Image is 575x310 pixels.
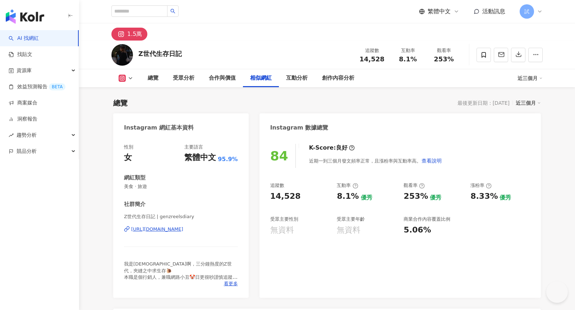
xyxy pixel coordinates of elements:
[218,155,238,163] span: 95.9%
[430,194,441,202] div: 優秀
[337,182,358,189] div: 互動率
[124,201,146,208] div: 社群簡介
[170,9,175,14] span: search
[404,225,431,236] div: 5.06%
[337,216,365,222] div: 受眾主要年齡
[138,49,182,58] div: Z世代生存日記
[336,144,348,152] div: 良好
[209,74,236,83] div: 合作與價值
[124,174,146,182] div: 網紅類型
[516,98,541,108] div: 近三個月
[131,226,183,232] div: [URL][DOMAIN_NAME]
[124,144,133,150] div: 性別
[337,225,360,236] div: 無資料
[524,8,529,15] span: 試
[309,154,442,168] div: 近期一到三個月發文頻率正常，且漲粉率與互動率高。
[270,182,284,189] div: 追蹤數
[470,182,492,189] div: 漲粉率
[9,133,14,138] span: rise
[113,98,128,108] div: 總覽
[286,74,308,83] div: 互動分析
[9,83,65,90] a: 效益預測報告BETA
[124,213,238,220] span: Z世代生存日記 | genzreelsdiary
[250,74,272,83] div: 相似網紅
[430,47,457,54] div: 觀看率
[111,44,133,66] img: KOL Avatar
[309,144,355,152] div: K-Score :
[470,191,498,202] div: 8.33%
[124,152,132,163] div: 女
[9,99,37,107] a: 商案媒合
[224,281,238,287] span: 看更多
[111,28,147,41] button: 1.5萬
[394,47,422,54] div: 互動率
[184,152,216,163] div: 繁體中文
[404,216,450,222] div: 商業合作內容覆蓋比例
[9,116,37,123] a: 洞察報告
[124,183,238,190] span: 美食 · 旅遊
[517,72,543,84] div: 近三個月
[457,100,510,106] div: 最後更新日期：[DATE]
[500,194,511,202] div: 優秀
[6,9,44,24] img: logo
[270,124,328,132] div: Instagram 數據總覽
[124,261,238,293] span: 我是[DEMOGRAPHIC_DATA]啊，三分鐘熱度的Z世代，夾縫之中求生存🐌 本職是個行銷人，兼職網路小丑🤡日更很吵謹慎追蹤 合作請來信💌 [EMAIL_ADDRESS][DOMAIN_NA...
[270,216,298,222] div: 受眾主要性別
[358,47,386,54] div: 追蹤數
[127,29,142,39] div: 1.5萬
[9,35,39,42] a: searchAI 找網紅
[434,56,454,63] span: 253%
[337,191,359,202] div: 8.1%
[422,158,442,164] span: 查看說明
[9,51,32,58] a: 找貼文
[184,144,203,150] div: 主要語言
[322,74,354,83] div: 創作內容分析
[270,191,301,202] div: 14,528
[124,124,194,132] div: Instagram 網紅基本資料
[428,8,451,15] span: 繁體中文
[17,143,37,159] span: 競品分析
[404,191,428,202] div: 253%
[359,55,384,63] span: 14,528
[173,74,194,83] div: 受眾分析
[421,154,442,168] button: 查看說明
[17,127,37,143] span: 趨勢分析
[17,62,32,79] span: 資源庫
[361,194,372,202] div: 優秀
[546,281,568,303] iframe: Help Scout Beacon - Open
[399,56,417,63] span: 8.1%
[404,182,425,189] div: 觀看率
[482,8,505,15] span: 活動訊息
[270,149,288,163] div: 84
[148,74,158,83] div: 總覽
[124,226,238,232] a: [URL][DOMAIN_NAME]
[270,225,294,236] div: 無資料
